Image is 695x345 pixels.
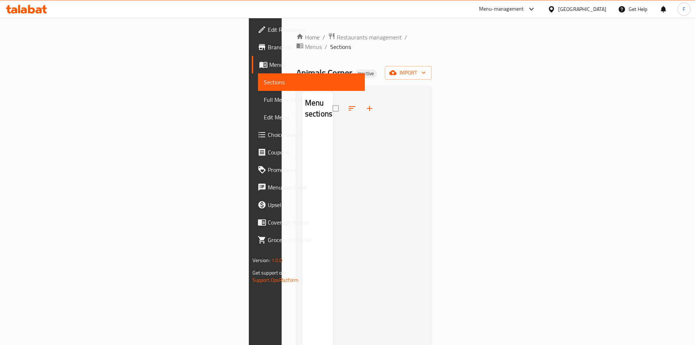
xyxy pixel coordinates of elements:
[258,91,365,108] a: Full Menu View
[268,25,359,34] span: Edit Restaurant
[268,165,359,174] span: Promotions
[264,113,359,122] span: Edit Menu
[252,21,365,38] a: Edit Restaurant
[479,5,524,14] div: Menu-management
[252,275,299,285] a: Support.OpsPlatform
[405,33,407,42] li: /
[258,108,365,126] a: Edit Menu
[268,130,359,139] span: Choice Groups
[271,256,283,265] span: 1.0.0
[268,148,359,157] span: Coupons
[558,5,606,13] div: [GEOGRAPHIC_DATA]
[268,218,359,227] span: Coverage Report
[264,78,359,87] span: Sections
[252,126,365,143] a: Choice Groups
[252,196,365,214] a: Upsell
[252,143,365,161] a: Coupons
[391,68,426,77] span: import
[355,70,377,77] span: Inactive
[302,126,333,132] nav: Menu sections
[252,214,365,231] a: Coverage Report
[252,161,365,179] a: Promotions
[252,256,270,265] span: Version:
[258,73,365,91] a: Sections
[328,32,402,42] a: Restaurants management
[385,66,432,80] button: import
[252,56,365,73] a: Menus
[252,38,365,56] a: Branches
[268,200,359,209] span: Upsell
[252,231,365,249] a: Grocery Checklist
[264,95,359,104] span: Full Menu View
[269,60,359,69] span: Menus
[252,179,365,196] a: Menu disclaimer
[268,235,359,244] span: Grocery Checklist
[361,100,378,117] button: Add section
[268,183,359,192] span: Menu disclaimer
[252,268,286,277] span: Get support on:
[268,43,359,51] span: Branches
[683,5,685,13] span: F
[355,69,377,78] div: Inactive
[337,33,402,42] span: Restaurants management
